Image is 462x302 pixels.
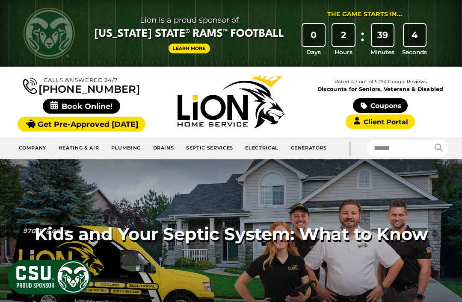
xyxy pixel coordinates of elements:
[147,141,180,155] a: Drains
[285,141,333,155] a: Generators
[302,24,325,46] div: 0
[353,98,408,113] a: Coupons
[306,48,321,56] span: Days
[23,76,139,94] a: [PHONE_NUMBER]
[95,13,284,27] span: Lion is a proud sponsor of
[53,141,105,155] a: Heating & Air
[24,8,75,59] img: CSU Rams logo
[169,44,210,53] a: Learn More
[402,48,427,56] span: Seconds
[404,24,426,46] div: 4
[327,10,402,19] div: The Game Starts in...
[180,141,239,155] a: Septic Services
[307,87,453,92] span: Discounts for Seniors, Veterans & Disabled
[332,24,355,46] div: 2
[178,76,284,128] img: Lion Home Service
[333,137,367,160] div: |
[95,27,284,41] span: [US_STATE] State® Rams™ Football
[370,48,394,56] span: Minutes
[335,48,352,56] span: Hours
[346,114,415,129] a: Client Portal
[105,141,147,155] a: Plumbing
[240,141,285,155] a: Electrical
[18,117,145,132] a: Get Pre-Approved [DATE]
[306,77,455,86] p: Rated 4.7 out of 5,294 Google Reviews
[358,24,367,57] div: :
[372,24,394,46] div: 39
[43,99,120,114] span: Book Online!
[6,258,92,296] img: CSU Sponsor Badge
[13,141,53,155] a: Company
